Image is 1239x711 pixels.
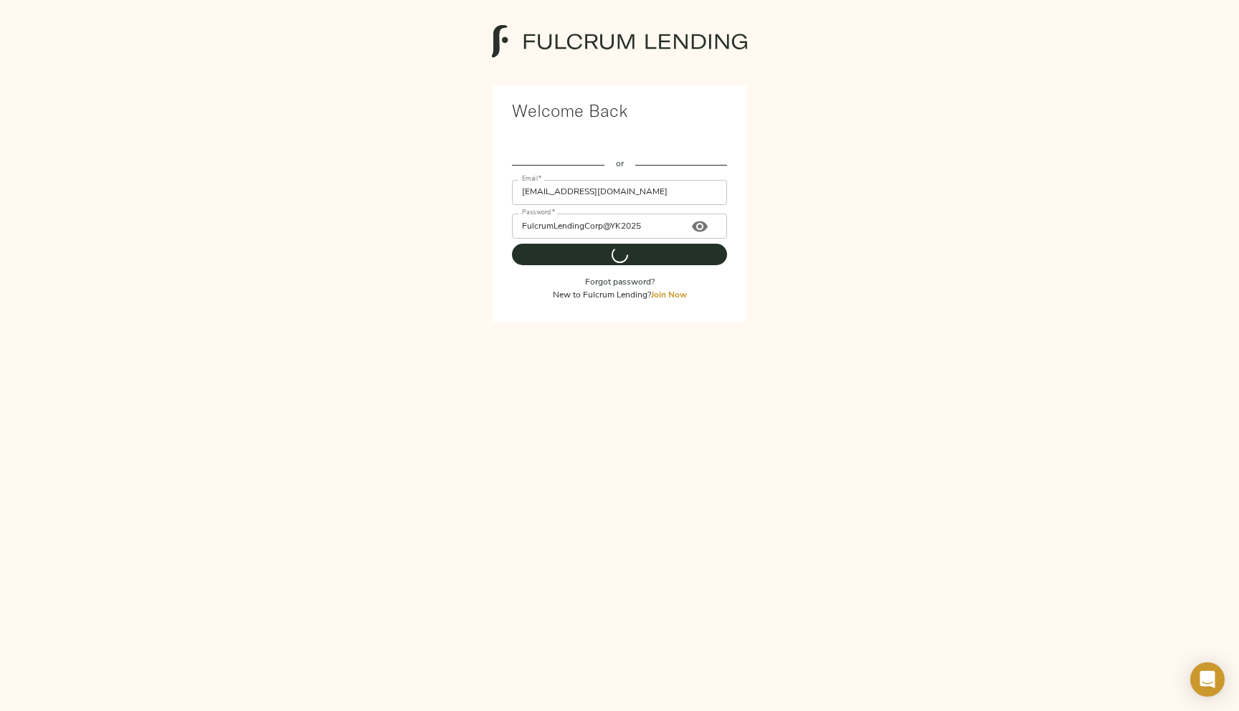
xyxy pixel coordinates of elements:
[1190,662,1225,697] div: Open Intercom Messenger
[505,125,734,156] iframe: Sign in with Google Button
[512,100,727,120] h1: Welcome Back
[604,156,635,173] span: or
[492,25,747,57] img: logo
[683,209,717,244] button: Toggle password visibility
[585,278,655,287] a: Forgot password?
[512,289,727,302] p: New to Fulcrum Lending?
[651,291,687,300] a: Join Now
